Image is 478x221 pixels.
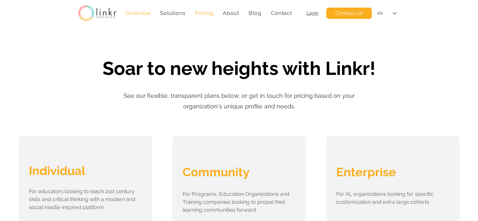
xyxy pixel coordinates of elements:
span: Solutions [160,10,185,16]
span: See our flexible, transparent plans below, or get in touch for pricing based on your organization... [123,92,355,110]
span: For Programs, Education Organizations and Training companies looking to propel their learning com... [183,191,289,213]
a: Pricing [192,7,217,20]
div: EN [377,11,383,16]
div: Solutions [157,7,189,20]
a: Login [306,10,318,16]
span: For educators looking to teach 21st century skills and critical thinking with a modern and social... [29,188,135,210]
a: Overview [122,7,154,20]
span: Individual [29,164,85,178]
span: Pricing [195,10,213,16]
span: Contact us! [335,10,363,17]
span: Blog [249,10,261,16]
span: For XL organizations looking for specific customization and extra large cohorts [336,191,434,205]
span: Enterprise [336,165,396,179]
a: Contact [268,7,295,20]
div: About [219,7,243,20]
span: Soar to new heights with Linkr! [103,57,375,79]
span: Community [183,165,250,179]
span: Contact [271,10,292,16]
img: linkr_logo_transparentbg.png [78,5,117,21]
span: Overview [125,10,150,16]
div: Language Selector: English [373,6,401,21]
nav: Site [122,7,295,20]
a: Contact us! [326,8,372,19]
a: Blog [245,7,265,20]
span: About [223,10,239,16]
